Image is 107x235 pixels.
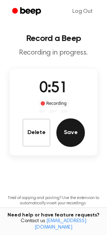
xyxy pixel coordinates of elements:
p: Recording in progress. [6,48,101,57]
a: [EMAIL_ADDRESS][DOMAIN_NAME] [35,219,86,230]
h1: Record a Beep [6,34,101,43]
a: Beep [7,5,47,19]
a: Log Out [65,3,100,20]
div: Recording [39,100,68,107]
button: Save Audio Record [56,118,85,147]
p: Tired of copying and pasting? Use the extension to automatically insert your recordings. [6,195,101,206]
button: Delete Audio Record [22,118,51,147]
span: Contact us [4,218,103,231]
span: 0:51 [39,81,68,96]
